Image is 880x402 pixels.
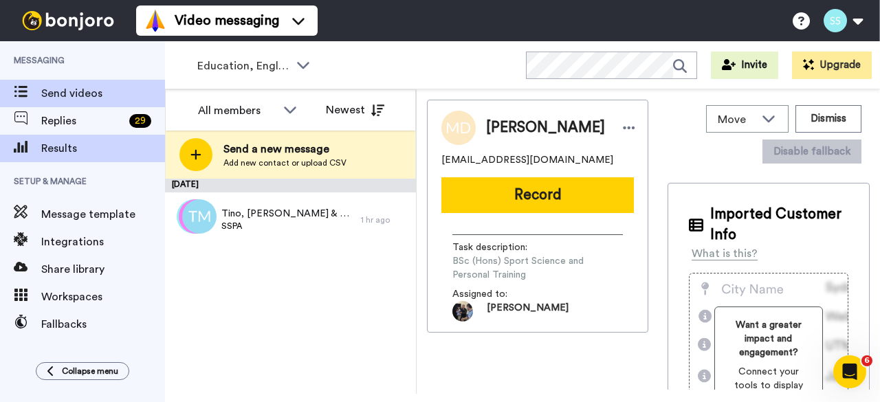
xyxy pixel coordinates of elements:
[41,289,165,305] span: Workspaces
[726,318,811,359] span: Want a greater impact and engagement?
[441,111,476,145] img: Image of Matthew Doherty
[62,366,118,377] span: Collapse menu
[129,114,151,128] div: 29
[221,207,354,221] span: Tino, [PERSON_NAME] & 64 others
[711,52,778,79] button: Invite
[41,234,165,250] span: Integrations
[441,153,613,167] span: [EMAIL_ADDRESS][DOMAIN_NAME]
[175,11,279,30] span: Video messaging
[487,301,569,322] span: [PERSON_NAME]
[833,355,866,388] iframe: Intercom live chat
[223,141,346,157] span: Send a new message
[198,102,276,119] div: All members
[221,221,354,232] span: SSPA
[452,254,623,282] span: BSc (Hons) Sport Science and Personal Training
[41,113,124,129] span: Replies
[41,261,165,278] span: Share library
[692,245,758,262] div: What is this?
[441,177,634,213] button: Record
[177,199,211,234] img: kp.png
[41,316,165,333] span: Fallbacks
[718,111,755,128] span: Move
[795,105,861,133] button: Dismiss
[41,140,165,157] span: Results
[197,58,289,74] span: Education, English & Sport 2025
[16,11,120,30] img: bj-logo-header-white.svg
[165,179,416,192] div: [DATE]
[41,206,165,223] span: Message template
[223,157,346,168] span: Add new contact or upload CSV
[41,85,165,102] span: Send videos
[316,96,395,124] button: Newest
[710,204,848,245] span: Imported Customer Info
[182,199,217,234] img: tm.png
[486,118,605,138] span: [PERSON_NAME]
[361,214,409,225] div: 1 hr ago
[144,10,166,32] img: vm-color.svg
[861,355,872,366] span: 6
[792,52,872,79] button: Upgrade
[179,199,213,234] img: rm.png
[452,241,549,254] span: Task description :
[452,287,549,301] span: Assigned to:
[762,139,861,164] button: Disable fallback
[36,362,129,380] button: Collapse menu
[452,301,473,322] img: 45a278af-c191-4ced-baa6-b9e9d620f251-1597320989.jpg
